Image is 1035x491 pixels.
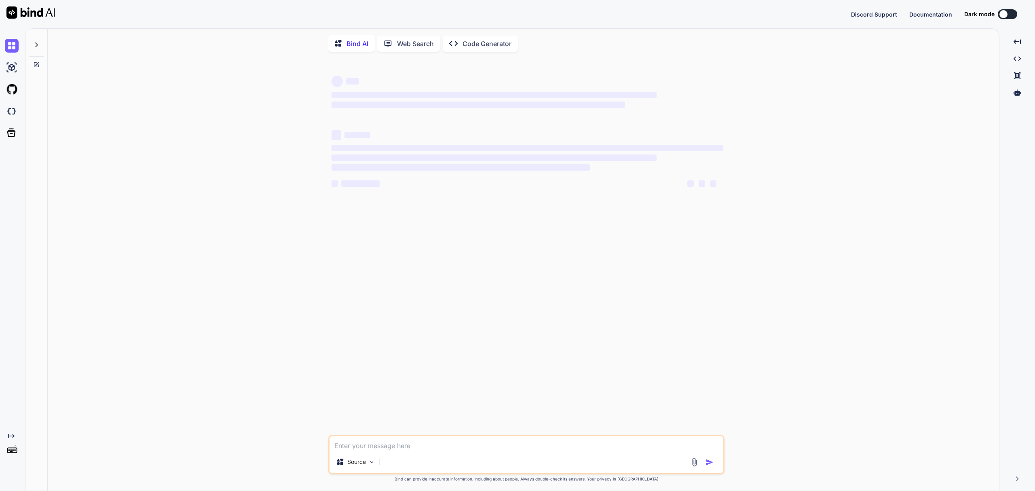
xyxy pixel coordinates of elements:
[332,180,338,187] span: ‌
[705,458,714,466] img: icon
[5,83,19,96] img: githubLight
[332,130,341,140] span: ‌
[346,39,368,49] p: Bind AI
[332,164,590,171] span: ‌
[909,11,952,18] span: Documentation
[368,459,375,466] img: Pick Models
[851,11,897,18] span: Discord Support
[332,76,343,87] span: ‌
[851,10,897,19] button: Discord Support
[687,180,694,187] span: ‌
[397,39,434,49] p: Web Search
[341,180,380,187] span: ‌
[332,92,656,98] span: ‌
[332,102,625,108] span: ‌
[328,476,724,482] p: Bind can provide inaccurate information, including about people. Always double-check its answers....
[710,180,716,187] span: ‌
[5,104,19,118] img: darkCloudIdeIcon
[332,145,723,151] span: ‌
[344,132,370,138] span: ‌
[346,78,359,85] span: ‌
[332,154,656,161] span: ‌
[463,39,511,49] p: Code Generator
[690,457,699,467] img: attachment
[5,61,19,74] img: ai-studio
[6,6,55,19] img: Bind AI
[909,10,952,19] button: Documentation
[699,180,705,187] span: ‌
[347,458,366,466] p: Source
[5,39,19,53] img: chat
[964,10,995,18] span: Dark mode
